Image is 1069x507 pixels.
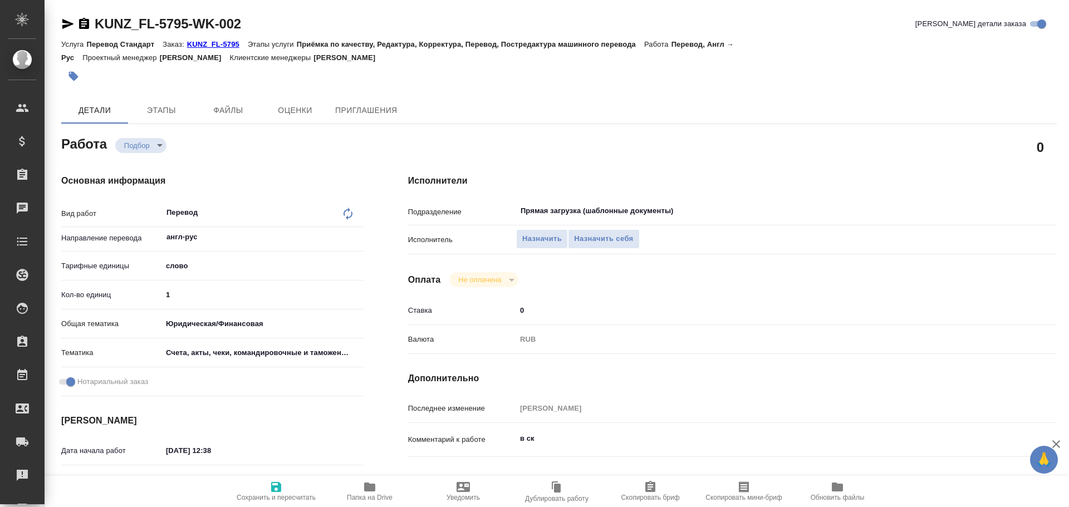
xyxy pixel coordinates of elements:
p: Дата начала работ [61,445,162,456]
p: Подразделение [408,206,516,218]
div: RUB [516,330,1003,349]
span: Детали [68,104,121,117]
input: ✎ Введи что-нибудь [162,287,364,303]
button: Не оплачена [455,275,504,284]
p: Вид работ [61,208,162,219]
button: Скопировать ссылку [77,17,91,31]
h4: [PERSON_NAME] [61,414,364,427]
span: Скопировать мини-бриф [705,494,782,501]
span: Обновить файлы [811,494,865,501]
span: 🙏 [1034,448,1053,471]
span: Папка на Drive [347,494,393,501]
input: ✎ Введи что-нибудь [162,442,259,459]
button: Назначить себя [568,229,639,249]
span: [PERSON_NAME] детали заказа [915,18,1026,29]
button: Скопировать бриф [604,476,697,507]
span: Скопировать бриф [621,494,679,501]
p: Перевод Стандарт [86,40,163,48]
button: Добавить тэг [61,64,86,88]
button: Скопировать ссылку для ЯМессенджера [61,17,75,31]
p: Этапы услуги [248,40,297,48]
button: Open [997,210,999,212]
span: Нотариальный заказ [77,376,148,387]
span: Уведомить [447,494,480,501]
p: Кол-во единиц [61,289,162,301]
span: Назначить [522,233,562,245]
p: Комментарий к работе [408,434,516,445]
textarea: в ск [516,429,1003,448]
p: Общая тематика [61,318,162,329]
div: Подбор [449,272,518,287]
button: Подбор [121,141,153,150]
p: Ставка [408,305,516,316]
div: Подбор [115,138,166,153]
button: Назначить [516,229,568,249]
button: Уведомить [416,476,510,507]
button: Open [357,236,360,238]
button: Сохранить и пересчитать [229,476,323,507]
h4: Дополнительно [408,372,1057,385]
p: [PERSON_NAME] [313,53,384,62]
button: 🙏 [1030,446,1058,474]
span: Этапы [135,104,188,117]
div: Счета, акты, чеки, командировочные и таможенные документы [162,343,364,362]
h4: Исполнители [408,174,1057,188]
textarea: /Clients/FL_KUNZ/Orders/KUNZ_FL-5795/Translated/KUNZ_FL-5795-WK-002 [516,472,1003,491]
h2: 0 [1037,137,1044,156]
button: Дублировать работу [510,476,604,507]
button: Папка на Drive [323,476,416,507]
input: Пустое поле [162,474,259,490]
h4: Основная информация [61,174,364,188]
span: Назначить себя [574,233,633,245]
a: KUNZ_FL-5795-WK-002 [95,16,241,31]
a: KUNZ_FL-5795 [187,39,248,48]
h4: Оплата [408,273,441,287]
span: Приглашения [335,104,398,117]
p: Тематика [61,347,162,358]
p: Валюта [408,334,516,345]
button: Скопировать мини-бриф [697,476,791,507]
button: Обновить файлы [791,476,884,507]
p: KUNZ_FL-5795 [187,40,248,48]
p: Последнее изменение [408,403,516,414]
span: Дублировать работу [525,495,589,503]
input: ✎ Введи что-нибудь [516,302,1003,318]
p: Заказ: [163,40,187,48]
p: Тарифные единицы [61,260,162,272]
div: Юридическая/Финансовая [162,314,364,333]
div: слово [162,257,364,275]
p: Направление перевода [61,233,162,244]
span: Сохранить и пересчитать [237,494,316,501]
h2: Работа [61,133,107,153]
input: Пустое поле [516,400,1003,416]
p: Проектный менеджер [82,53,159,62]
p: Работа [644,40,671,48]
span: Оценки [268,104,322,117]
p: [PERSON_NAME] [160,53,230,62]
p: Клиентские менеджеры [230,53,314,62]
p: Приёмка по качеству, Редактура, Корректура, Перевод, Постредактура машинного перевода [297,40,644,48]
p: Услуга [61,40,86,48]
p: Исполнитель [408,234,516,245]
span: Файлы [202,104,255,117]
